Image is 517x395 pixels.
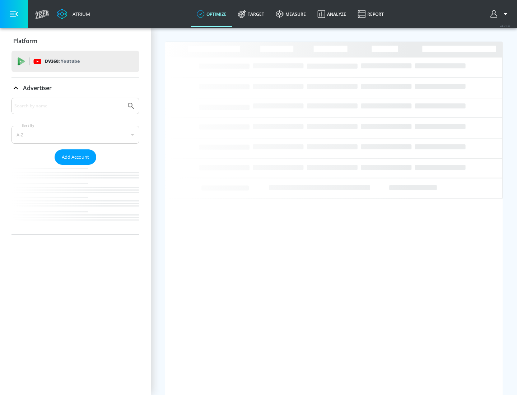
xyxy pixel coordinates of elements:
[191,1,232,27] a: optimize
[232,1,270,27] a: Target
[70,11,90,17] div: Atrium
[11,78,139,98] div: Advertiser
[62,153,89,161] span: Add Account
[312,1,352,27] a: Analyze
[13,37,37,45] p: Platform
[270,1,312,27] a: measure
[11,51,139,72] div: DV360: Youtube
[23,84,52,92] p: Advertiser
[20,123,36,128] label: Sort By
[45,57,80,65] p: DV360:
[11,98,139,234] div: Advertiser
[11,126,139,144] div: A-Z
[11,165,139,234] nav: list of Advertiser
[61,57,80,65] p: Youtube
[55,149,96,165] button: Add Account
[14,101,123,111] input: Search by name
[352,1,390,27] a: Report
[11,31,139,51] div: Platform
[57,9,90,19] a: Atrium
[500,24,510,28] span: v 4.25.4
